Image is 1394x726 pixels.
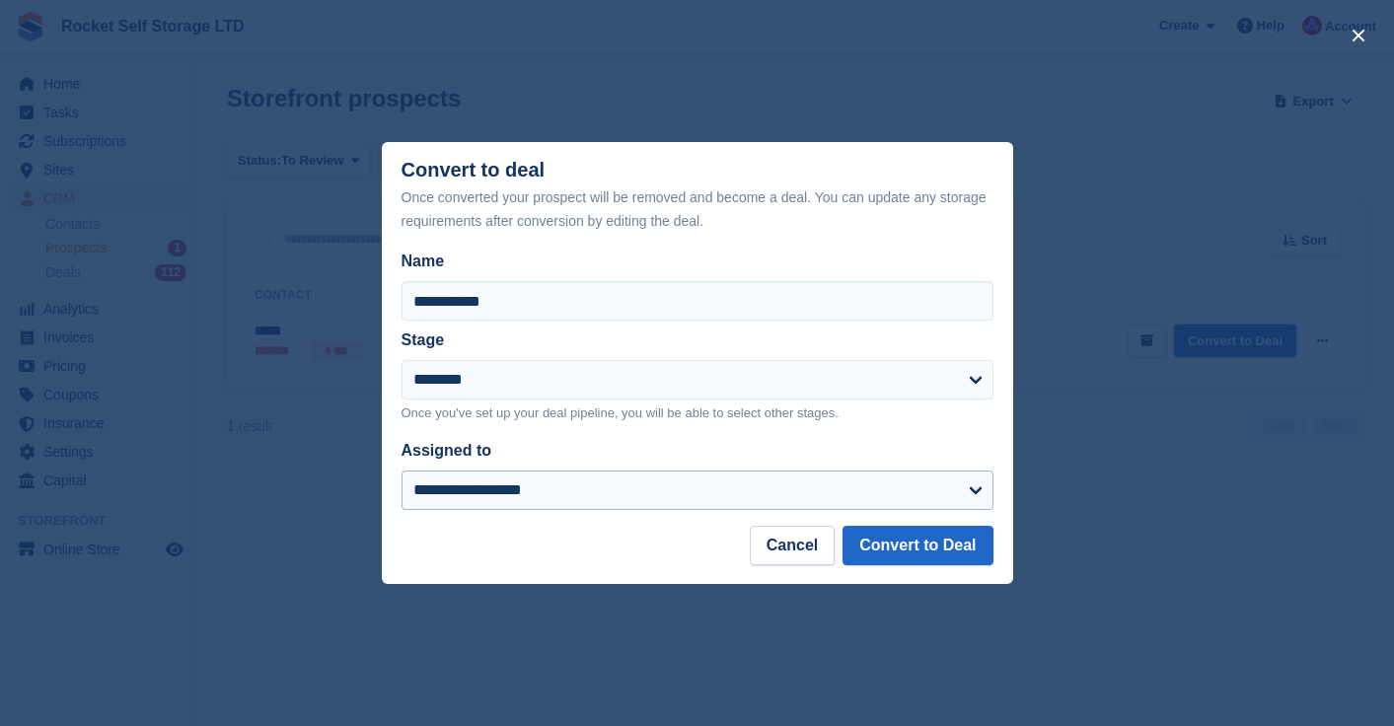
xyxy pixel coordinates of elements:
[402,442,492,459] label: Assigned to
[402,250,993,273] label: Name
[402,331,445,348] label: Stage
[402,185,993,233] div: Once converted your prospect will be removed and become a deal. You can update any storage requir...
[402,403,993,423] p: Once you've set up your deal pipeline, you will be able to select other stages.
[843,526,992,565] button: Convert to Deal
[402,159,993,233] div: Convert to deal
[1343,20,1374,51] button: close
[750,526,835,565] button: Cancel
